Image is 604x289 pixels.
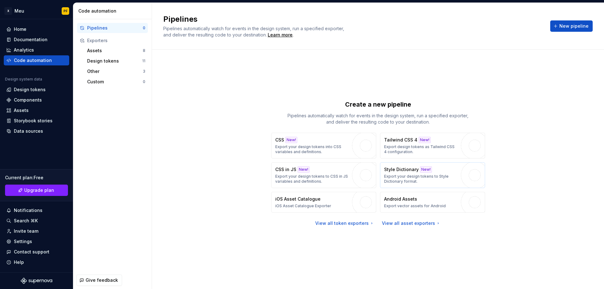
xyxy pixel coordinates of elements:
button: Style DictionaryNew!Export your design tokens to Style Dictionary format. [380,162,485,188]
button: Design tokens11 [85,56,148,66]
p: Export your design tokens into CSS variables and definitions. [275,144,349,154]
p: Export your design tokens to Style Dictionary format. [384,174,458,184]
a: View all asset exporters [382,220,441,226]
div: New! [420,166,432,173]
div: Current plan : Free [5,175,68,181]
button: Pipelines0 [77,23,148,33]
a: View all token exporters [315,220,374,226]
div: Storybook stories [14,118,53,124]
button: Search ⌘K [4,216,69,226]
p: Export your design tokens to CSS in JS variables and definitions. [275,174,349,184]
a: Home [4,24,69,34]
span: . [267,33,294,37]
p: iOS Asset Catalogue [275,196,321,202]
a: Analytics [4,45,69,55]
div: Documentation [14,36,48,43]
div: 0 [143,79,145,84]
div: New! [419,137,431,143]
p: Style Dictionary [384,166,419,173]
div: Code automation [14,57,52,64]
span: Pipelines automatically watch for events in the design system, run a specified exporter, and deli... [163,26,345,37]
div: Meu [14,8,24,14]
div: Custom [87,79,143,85]
a: Code automation [4,55,69,65]
div: Other [87,68,143,75]
div: Home [14,26,26,32]
p: Android Assets [384,196,417,202]
div: Assets [87,47,143,54]
div: 11 [142,58,145,64]
div: New! [285,137,297,143]
p: CSS [275,137,284,143]
a: Settings [4,236,69,247]
button: Tailwind CSS 4New!Export design tokens as Tailwind CSS 4 configuration. [380,133,485,158]
button: CSS in JSNew!Export your design tokens to CSS in JS variables and definitions. [271,162,376,188]
span: Give feedback [86,277,118,283]
p: CSS in JS [275,166,296,173]
div: Design system data [5,77,42,82]
p: Tailwind CSS 4 [384,137,417,143]
div: New! [298,166,310,173]
h2: Pipelines [163,14,543,24]
span: Upgrade plan [24,187,54,193]
button: New pipeline [550,20,593,32]
div: Assets [14,107,29,114]
a: Learn more [268,32,293,38]
div: 8 [143,48,145,53]
div: PF [64,8,68,14]
a: Invite team [4,226,69,236]
p: Create a new pipeline [345,100,411,109]
div: Code automation [78,8,149,14]
button: Help [4,257,69,267]
button: Assets8 [85,46,148,56]
a: Storybook stories [4,116,69,126]
div: Notifications [14,207,42,214]
button: Give feedback [76,275,122,286]
div: Design tokens [87,58,142,64]
div: Exporters [87,37,145,44]
svg: Supernova Logo [21,278,52,284]
div: Invite team [14,228,38,234]
button: XMeuPF [1,4,72,18]
a: Documentation [4,35,69,45]
div: Components [14,97,42,103]
span: New pipeline [559,23,589,29]
div: X [4,7,12,15]
a: Upgrade plan [5,185,68,196]
p: Export vector assets for Android [384,203,446,208]
a: Data sources [4,126,69,136]
a: Assets [4,105,69,115]
button: Notifications [4,205,69,215]
button: iOS Asset CatalogueiOS Asset Catalogue Exporter [271,192,376,213]
button: Contact support [4,247,69,257]
div: Analytics [14,47,34,53]
button: Android AssetsExport vector assets for Android [380,192,485,213]
button: Other3 [85,66,148,76]
div: Pipelines [87,25,143,31]
p: iOS Asset Catalogue Exporter [275,203,331,208]
div: Contact support [14,249,49,255]
div: 3 [143,69,145,74]
div: Data sources [14,128,43,134]
div: Search ⌘K [14,218,38,224]
button: Custom0 [85,77,148,87]
div: Settings [14,238,32,245]
div: Help [14,259,24,265]
p: Export design tokens as Tailwind CSS 4 configuration. [384,144,458,154]
a: Design tokens [4,85,69,95]
button: CSSNew!Export your design tokens into CSS variables and definitions. [271,133,376,158]
div: 0 [143,25,145,31]
p: Pipelines automatically watch for events in the design system, run a specified exporter, and deli... [284,113,473,125]
a: Components [4,95,69,105]
div: Design tokens [14,86,46,93]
